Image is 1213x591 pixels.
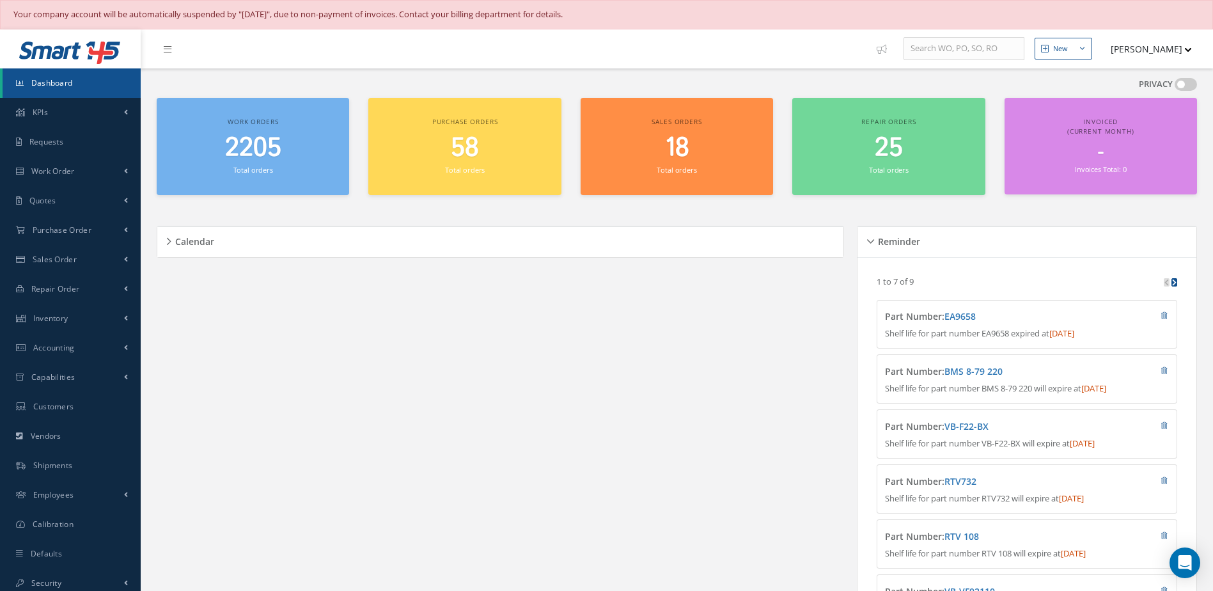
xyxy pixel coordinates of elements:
button: [PERSON_NAME] [1099,36,1192,61]
div: Open Intercom Messenger [1170,548,1200,578]
span: Shipments [33,460,73,471]
h4: Part Number [885,422,1093,432]
span: - [1098,140,1104,165]
span: Requests [29,136,63,147]
button: New [1035,38,1092,60]
span: Work orders [228,117,278,126]
p: Shelf life for part number BMS 8-79 220 will expire at [885,382,1168,395]
a: VB-F22-BX [944,420,989,432]
p: Shelf life for part number RTV 108 will expire at [885,548,1168,560]
a: RTV 108 [944,530,979,542]
span: Defaults [31,548,62,559]
span: Purchase orders [432,117,498,126]
small: Total orders [869,165,909,175]
p: Shelf life for part number RTV732 will expire at [885,492,1168,505]
h5: Calendar [171,232,214,248]
span: Sales Order [33,254,77,265]
div: Your company account will be automatically suspended by "[DATE]", due to non-payment of invoices.... [13,8,1200,21]
h4: Part Number [885,311,1093,322]
span: Sales orders [652,117,701,126]
span: 18 [665,130,689,166]
span: (Current Month) [1067,127,1134,136]
span: [DATE] [1081,382,1106,394]
span: [DATE] [1059,492,1084,504]
span: 58 [451,130,479,166]
span: Dashboard [31,77,73,88]
a: Sales orders 18 Total orders [581,98,773,196]
span: : [942,420,989,432]
span: Customers [33,401,74,412]
span: Security [31,578,61,588]
label: PRIVACY [1139,78,1173,91]
a: EA9658 [944,310,976,322]
span: : [942,475,976,487]
span: Inventory [33,313,68,324]
p: Shelf life for part number VB-F22-BX will expire at [885,437,1168,450]
span: Repair orders [861,117,916,126]
p: 1 to 7 of 9 [877,276,914,287]
span: : [942,365,1003,377]
a: Dashboard [3,68,141,98]
span: Work Order [31,166,75,177]
a: Invoiced (Current Month) - Invoices Total: 0 [1005,98,1197,195]
span: KPIs [33,107,48,118]
span: Purchase Order [33,225,91,235]
a: Purchase orders 58 Total orders [368,98,561,196]
small: Invoices Total: 0 [1075,164,1126,174]
h4: Part Number [885,477,1093,487]
small: Total orders [445,165,485,175]
span: Calibration [33,519,74,530]
p: Shelf life for part number EA9658 expired at [885,327,1168,340]
span: Repair Order [31,283,80,294]
a: Work orders 2205 Total orders [157,98,349,196]
a: RTV732 [944,475,976,487]
span: Employees [33,489,74,500]
span: [DATE] [1061,548,1086,559]
a: BMS 8-79 220 [944,365,1003,377]
span: 25 [875,130,903,166]
span: Invoiced [1083,117,1118,126]
h4: Part Number [885,532,1093,542]
span: Quotes [29,195,56,206]
span: Accounting [33,342,75,353]
input: Search WO, PO, SO, RO [904,37,1024,60]
h5: Reminder [874,232,920,248]
span: : [942,310,976,322]
a: Show Tips [870,29,904,68]
small: Total orders [233,165,273,175]
span: [DATE] [1070,437,1095,449]
span: : [942,530,979,542]
span: Capabilities [31,372,75,382]
h4: Part Number [885,366,1093,377]
small: Total orders [657,165,696,175]
span: Vendors [31,430,61,441]
span: [DATE] [1049,327,1074,339]
div: New [1053,43,1068,54]
span: 2205 [225,130,281,166]
a: Repair orders 25 Total orders [792,98,985,196]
